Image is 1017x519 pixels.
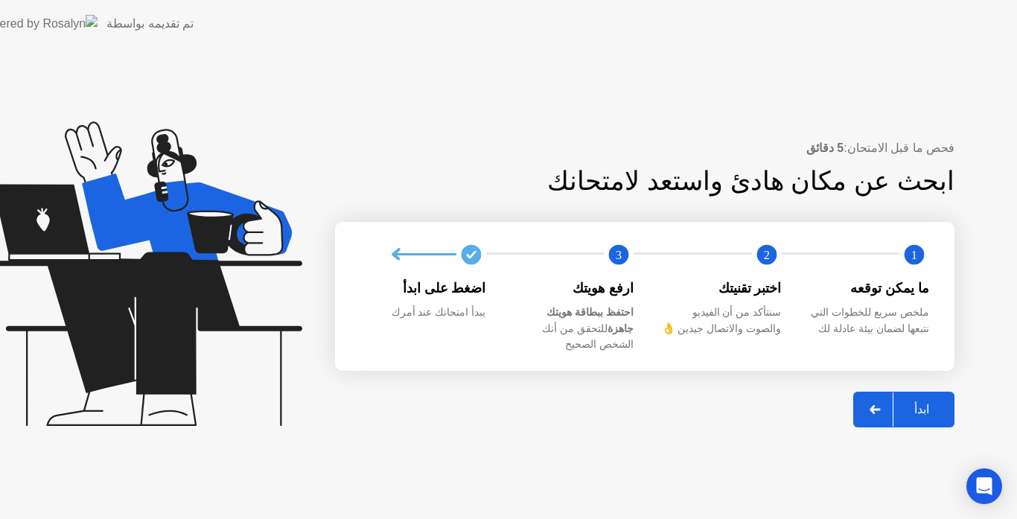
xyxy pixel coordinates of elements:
[510,305,634,353] div: للتحقق من أنك الشخص الصحيح
[806,278,930,298] div: ما يمكن توقعه
[893,402,950,416] div: ابدأ
[657,305,782,337] div: سنتأكد من أن الفيديو والصوت والاتصال جيدين 👌
[806,141,844,154] b: 5 دقائق
[763,247,769,261] text: 2
[853,392,954,427] button: ابدأ
[911,247,917,261] text: 1
[966,468,1002,504] div: Open Intercom Messenger
[546,306,634,334] b: احتفظ ببطاقة هويتك جاهزة
[335,139,954,157] div: فحص ما قبل الامتحان:
[362,278,486,298] div: اضغط على ابدأ
[616,247,622,261] text: 3
[106,15,194,33] div: تم تقديمه بواسطة
[806,305,930,337] div: ملخص سريع للخطوات التي نتبعها لضمان بيئة عادلة لك
[510,278,634,298] div: ارفع هويتك
[362,305,486,321] div: يبدأ امتحانك عند أمرك
[657,278,782,298] div: اختبر تقنيتك
[430,162,955,201] div: ابحث عن مكان هادئ واستعد لامتحانك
